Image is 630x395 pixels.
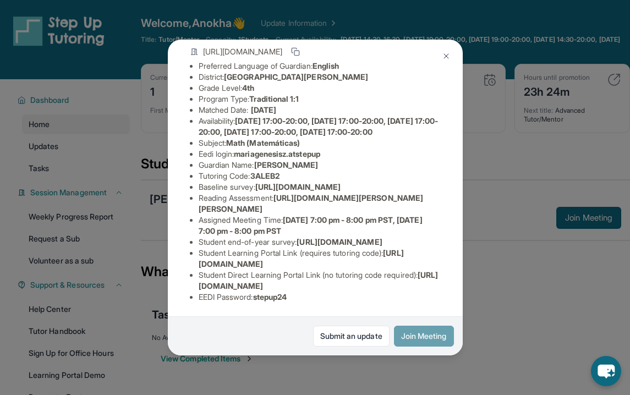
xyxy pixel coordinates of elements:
span: [URL][DOMAIN_NAME] [255,182,341,191]
span: Traditional 1:1 [249,94,299,103]
li: Subject : [199,138,441,149]
span: [PERSON_NAME] [254,160,319,169]
span: stepup24 [253,292,287,301]
img: Close Icon [442,52,451,61]
li: District: [199,72,441,83]
li: Eedi login : [199,149,441,160]
li: Student end-of-year survey : [199,237,441,248]
li: Guardian Name : [199,160,441,171]
li: Program Type: [199,94,441,105]
li: EEDI Password : [199,292,441,303]
li: Tutoring Code : [199,171,441,182]
span: [URL][DOMAIN_NAME][PERSON_NAME][PERSON_NAME] [199,193,424,213]
button: Join Meeting [394,326,454,347]
li: Grade Level: [199,83,441,94]
li: Reading Assessment : [199,193,441,215]
li: Assigned Meeting Time : [199,215,441,237]
span: 3ALEB2 [250,171,280,180]
button: Copy link [289,45,302,58]
span: mariagenesisz.atstepup [234,149,320,158]
span: [DATE] 17:00-20:00, [DATE] 17:00-20:00, [DATE] 17:00-20:00, [DATE] 17:00-20:00, [DATE] 17:00-20:00 [199,116,439,136]
span: English [313,61,339,70]
span: Math (Matemáticas) [226,138,300,147]
a: Submit an update [313,326,390,347]
span: [GEOGRAPHIC_DATA][PERSON_NAME] [224,72,368,81]
span: [DATE] [251,105,276,114]
li: Baseline survey : [199,182,441,193]
span: [URL][DOMAIN_NAME] [297,237,382,246]
button: chat-button [591,356,621,386]
span: 4th [242,83,254,92]
span: [DATE] 7:00 pm - 8:00 pm PST, [DATE] 7:00 pm - 8:00 pm PST [199,215,423,235]
li: Student Direct Learning Portal Link (no tutoring code required) : [199,270,441,292]
li: Preferred Language of Guardian: [199,61,441,72]
span: [URL][DOMAIN_NAME] [203,46,282,57]
li: Availability: [199,116,441,138]
li: Matched Date: [199,105,441,116]
li: Student Learning Portal Link (requires tutoring code) : [199,248,441,270]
